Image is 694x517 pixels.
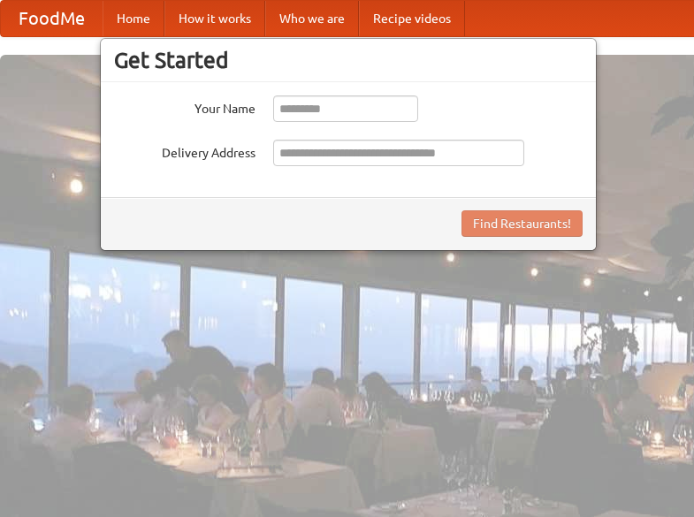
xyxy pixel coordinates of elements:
[164,1,265,36] a: How it works
[114,47,583,73] h3: Get Started
[114,140,255,162] label: Delivery Address
[461,210,583,237] button: Find Restaurants!
[103,1,164,36] a: Home
[265,1,359,36] a: Who we are
[359,1,465,36] a: Recipe videos
[114,95,255,118] label: Your Name
[1,1,103,36] a: FoodMe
